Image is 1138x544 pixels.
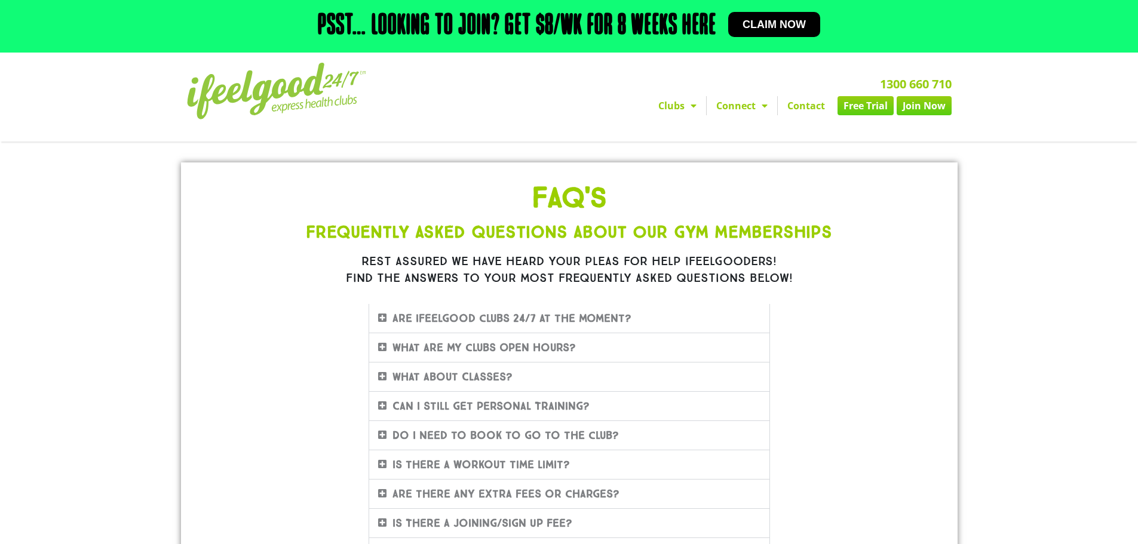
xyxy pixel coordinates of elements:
[897,96,952,115] a: Join Now
[649,96,706,115] a: Clubs
[459,96,952,115] nav: Menu
[369,304,769,333] div: Are ifeelgood clubs 24/7 at the moment?
[778,96,835,115] a: Contact
[369,450,769,479] div: Is there a workout time limit?
[235,253,904,286] h1: Rest assured we have heard your pleas for help ifeelgooders! Find the answers to your most freque...
[392,370,513,383] a: What about Classes?
[369,509,769,537] div: Is There A Joining/Sign Up Fee?
[369,480,769,508] div: Are there any extra fees or charges?
[369,333,769,362] div: What are my clubs Open Hours?
[392,312,631,325] a: Are ifeelgood clubs 24/7 at the moment?
[318,12,716,41] h2: Psst… Looking to join? Get $8/wk for 8 weeks here
[369,392,769,420] div: Can I still get Personal Training?
[392,458,570,471] a: Is there a workout time limit?
[838,96,894,115] a: Free Trial
[880,76,952,92] a: 1300 660 710
[392,399,590,413] a: Can I still get Personal Training?
[392,517,572,530] a: Is There A Joining/Sign Up Fee?
[707,96,777,115] a: Connect
[369,421,769,450] div: Do I need to book to go to the club?
[392,429,619,442] a: Do I need to book to go to the club?
[743,19,806,30] span: Claim now
[392,341,576,354] a: What are my clubs Open Hours?
[235,183,904,212] h1: FAQ'S
[392,487,619,500] a: Are there any extra fees or charges?
[235,224,904,241] h1: Frequently Asked Questions About Our Gym Memberships
[369,362,769,391] div: What about Classes?
[728,12,820,37] a: Claim now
